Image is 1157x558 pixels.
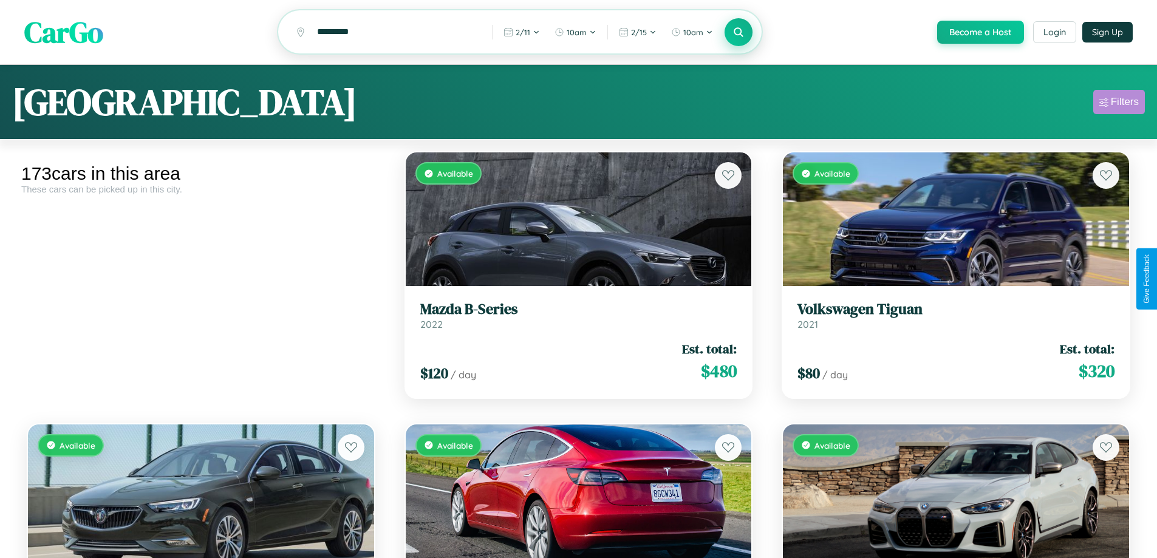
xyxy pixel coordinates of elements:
span: 2 / 11 [516,27,530,37]
div: Give Feedback [1142,254,1151,304]
span: Available [437,168,473,179]
span: 2022 [420,318,443,330]
button: Sign Up [1082,22,1133,43]
span: 10am [567,27,587,37]
h1: [GEOGRAPHIC_DATA] [12,77,357,127]
span: Available [437,440,473,451]
h3: Volkswagen Tiguan [797,301,1114,318]
span: Available [814,440,850,451]
button: 10am [665,22,719,42]
span: $ 80 [797,363,820,383]
span: / day [822,369,848,381]
button: 2/15 [613,22,663,42]
span: $ 120 [420,363,448,383]
button: 2/11 [497,22,546,42]
span: Available [60,440,95,451]
button: Login [1033,21,1076,43]
span: Available [814,168,850,179]
div: These cars can be picked up in this city. [21,184,381,194]
span: 10am [683,27,703,37]
button: Become a Host [937,21,1024,44]
h3: Mazda B-Series [420,301,737,318]
span: CarGo [24,12,103,52]
span: 2021 [797,318,818,330]
span: Est. total: [682,340,737,358]
span: $ 320 [1079,359,1114,383]
span: $ 480 [701,359,737,383]
a: Mazda B-Series2022 [420,301,737,330]
a: Volkswagen Tiguan2021 [797,301,1114,330]
button: Filters [1093,90,1145,114]
span: Est. total: [1060,340,1114,358]
span: / day [451,369,476,381]
div: 173 cars in this area [21,163,381,184]
button: 10am [548,22,602,42]
span: 2 / 15 [631,27,647,37]
div: Filters [1111,96,1139,108]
